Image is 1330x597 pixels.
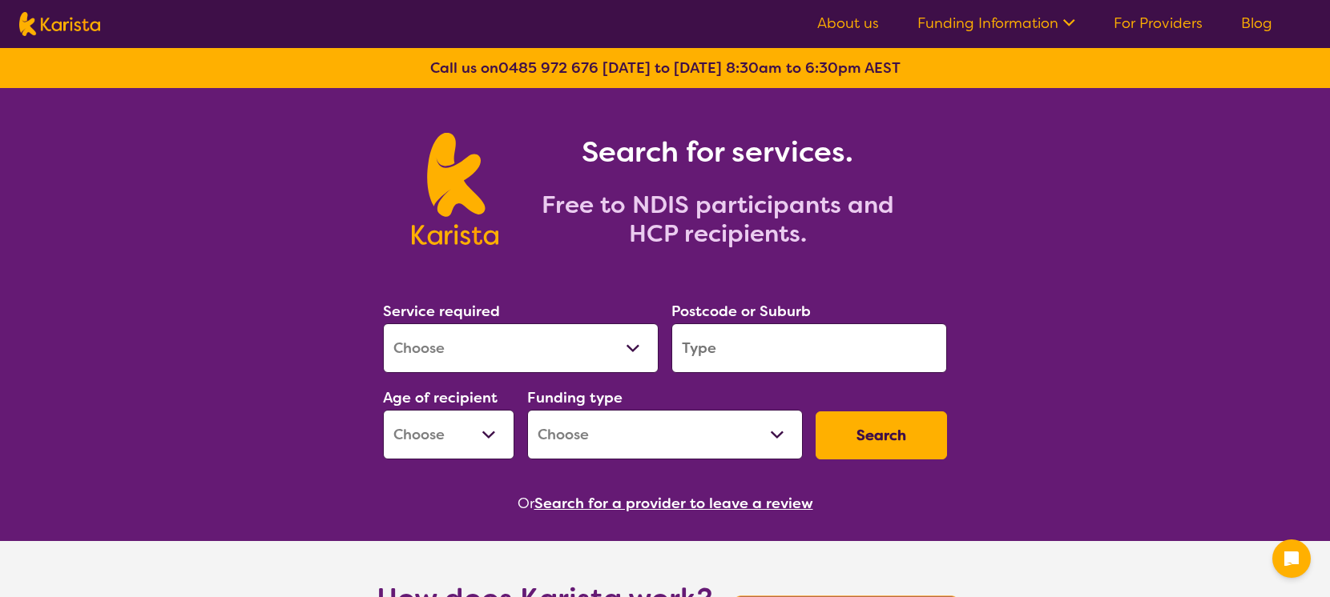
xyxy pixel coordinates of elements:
input: Type [671,323,947,373]
img: Karista logo [412,133,498,245]
label: Funding type [527,388,623,407]
label: Postcode or Suburb [671,302,811,321]
b: Call us on [DATE] to [DATE] 8:30am to 6:30pm AEST [430,58,901,78]
label: Service required [383,302,500,321]
a: For Providers [1114,14,1203,33]
h1: Search for services. [518,133,918,171]
a: About us [817,14,879,33]
h2: Free to NDIS participants and HCP recipients. [518,190,918,248]
a: Funding Information [917,14,1075,33]
a: 0485 972 676 [498,58,598,78]
button: Search for a provider to leave a review [534,491,813,515]
button: Search [816,411,947,459]
img: Karista logo [19,12,100,36]
label: Age of recipient [383,388,498,407]
span: Or [518,491,534,515]
a: Blog [1241,14,1272,33]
